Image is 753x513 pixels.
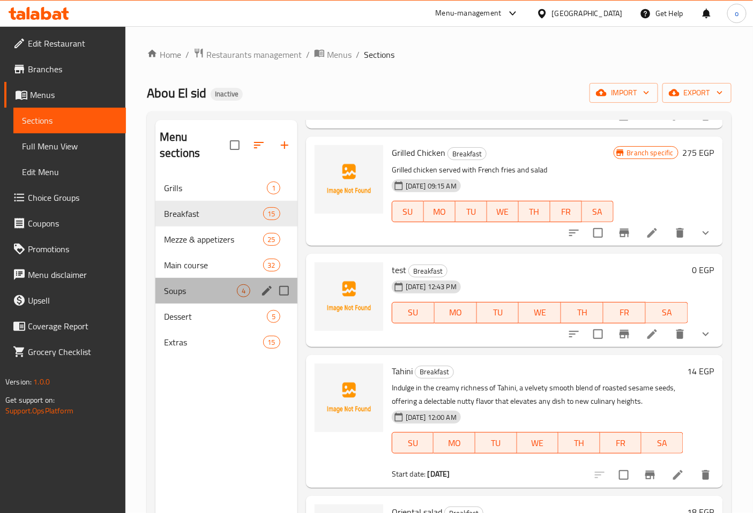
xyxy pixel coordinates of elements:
[28,63,117,76] span: Branches
[600,432,642,454] button: FR
[558,432,600,454] button: TH
[612,220,637,246] button: Branch-specific-item
[438,435,471,451] span: MO
[598,86,650,100] span: import
[211,88,243,101] div: Inactive
[667,220,693,246] button: delete
[646,227,659,239] a: Edit menu item
[4,56,126,82] a: Branches
[263,259,280,271] div: items
[315,145,383,214] img: Grilled Chicken
[521,435,555,451] span: WE
[28,191,117,204] span: Choice Groups
[155,278,297,304] div: Soups4edit
[263,233,280,246] div: items
[147,48,181,61] a: Home
[477,302,519,323] button: TU
[692,262,714,277] h6: 0 EGP
[4,288,126,313] a: Upsell
[448,148,486,160] span: Breakfast
[4,185,126,210] a: Choice Groups
[246,132,272,158] span: Sort sections
[392,467,426,481] span: Start date:
[435,302,477,323] button: MO
[683,145,714,160] h6: 275 EGP
[561,321,587,347] button: sort-choices
[667,321,693,347] button: delete
[671,86,723,100] span: export
[315,364,383,432] img: Tahini
[164,336,263,349] span: Extras
[523,204,546,220] span: TH
[206,48,302,61] span: Restaurants management
[4,82,126,108] a: Menus
[155,304,297,329] div: Dessert5
[13,133,126,159] a: Full Menu View
[646,328,659,341] a: Edit menu item
[428,204,451,220] span: MO
[164,182,267,194] span: Grills
[392,262,406,278] span: test
[264,209,280,219] span: 15
[306,48,310,61] li: /
[456,201,487,222] button: TU
[267,310,280,323] div: items
[561,220,587,246] button: sort-choices
[237,284,250,297] div: items
[4,236,126,262] a: Promotions
[22,165,117,178] span: Edit Menu
[434,432,475,454] button: MO
[147,48,732,62] nav: breadcrumb
[160,129,230,161] h2: Menu sections
[13,159,126,185] a: Edit Menu
[693,462,719,488] button: delete
[155,171,297,359] nav: Menu sections
[587,222,609,244] span: Select to update
[563,435,596,451] span: TH
[408,265,448,277] div: Breakfast
[688,364,714,379] h6: 14 EGP
[642,432,683,454] button: SA
[517,432,559,454] button: WE
[364,48,394,61] span: Sections
[28,345,117,358] span: Grocery Checklist
[555,204,578,220] span: FR
[623,148,678,158] span: Branch specific
[565,305,599,320] span: TH
[237,286,250,296] span: 4
[392,363,413,379] span: Tahini
[392,381,683,408] p: Indulge in the creamy richness of Tahini, a velvety smooth blend of roasted sesame seeds, offerin...
[693,220,719,246] button: show more
[392,145,445,161] span: Grilled Chicken
[211,89,243,99] span: Inactive
[155,175,297,201] div: Grills1
[590,83,658,103] button: import
[4,313,126,339] a: Coverage Report
[164,207,263,220] span: Breakfast
[415,366,454,379] div: Breakfast
[491,204,515,220] span: WE
[264,337,280,348] span: 15
[409,265,447,277] span: Breakfast
[4,262,126,288] a: Menu disclaimer
[259,283,275,299] button: edit
[646,302,688,323] button: SA
[392,432,434,454] button: SU
[480,435,513,451] span: TU
[672,469,684,481] a: Edit menu item
[401,412,461,423] span: [DATE] 12:00 AM
[587,323,609,345] span: Select to update
[164,233,263,246] span: Mezze & appetizers
[397,435,429,451] span: SU
[519,302,561,323] button: WE
[392,201,424,222] button: SU
[155,227,297,252] div: Mezze & appetizers25
[608,305,642,320] span: FR
[561,302,603,323] button: TH
[164,310,267,323] span: Dessert
[33,375,50,389] span: 1.0.0
[401,181,461,191] span: [DATE] 09:15 AM
[4,339,126,365] a: Grocery Checklist
[267,183,280,193] span: 1
[550,201,582,222] button: FR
